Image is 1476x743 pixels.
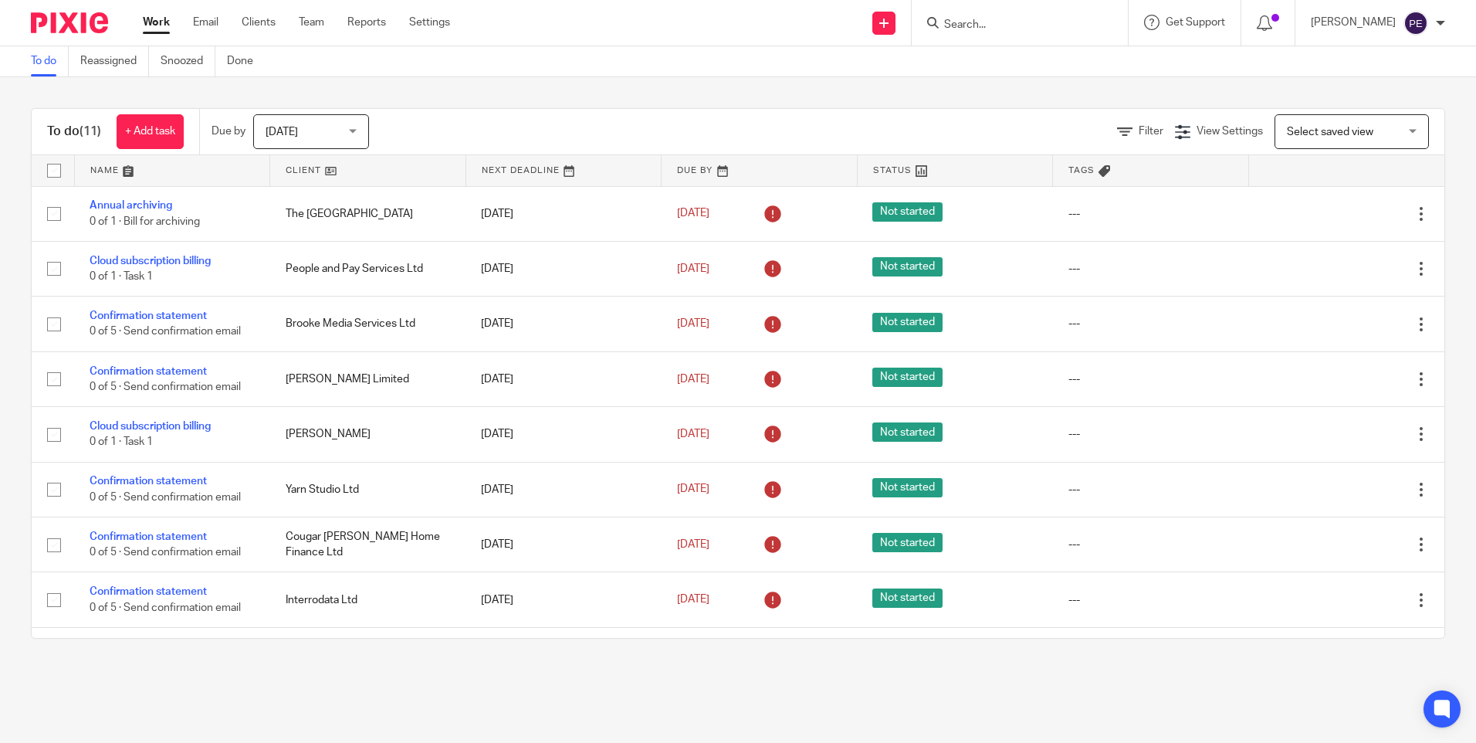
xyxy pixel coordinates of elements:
[80,125,101,137] span: (11)
[1068,261,1234,277] div: ---
[943,19,1082,32] input: Search
[347,15,386,30] a: Reports
[193,15,218,30] a: Email
[90,421,211,432] a: Cloud subscription billing
[90,586,207,597] a: Confirmation statement
[1287,127,1373,137] span: Select saved view
[872,202,943,222] span: Not started
[90,216,200,227] span: 0 of 1 · Bill for archiving
[872,422,943,442] span: Not started
[1068,371,1234,387] div: ---
[1068,206,1234,222] div: ---
[90,271,153,282] span: 0 of 1 · Task 1
[465,297,662,351] td: [DATE]
[31,46,69,76] a: To do
[677,429,709,439] span: [DATE]
[677,209,709,219] span: [DATE]
[270,186,466,241] td: The [GEOGRAPHIC_DATA]
[90,256,211,266] a: Cloud subscription billing
[1403,11,1428,36] img: svg%3E
[90,476,207,487] a: Confirmation statement
[872,313,943,332] span: Not started
[90,531,207,542] a: Confirmation statement
[90,310,207,321] a: Confirmation statement
[1068,426,1234,442] div: ---
[677,263,709,274] span: [DATE]
[227,46,265,76] a: Done
[1197,126,1263,137] span: View Settings
[90,602,241,613] span: 0 of 5 · Send confirmation email
[872,478,943,497] span: Not started
[1311,15,1396,30] p: [PERSON_NAME]
[270,462,466,517] td: Yarn Studio Ltd
[242,15,276,30] a: Clients
[409,15,450,30] a: Settings
[266,127,298,137] span: [DATE]
[299,15,324,30] a: Team
[1068,482,1234,497] div: ---
[270,297,466,351] td: Brooke Media Services Ltd
[465,351,662,406] td: [DATE]
[270,241,466,296] td: People and Pay Services Ltd
[270,627,466,682] td: Mercers Builders Limited
[47,124,101,140] h1: To do
[270,517,466,572] td: Cougar [PERSON_NAME] Home Finance Ltd
[31,12,108,33] img: Pixie
[90,492,241,503] span: 0 of 5 · Send confirmation email
[270,351,466,406] td: [PERSON_NAME] Limited
[90,327,241,338] span: 0 of 5 · Send confirmation email
[465,517,662,572] td: [DATE]
[1068,537,1234,552] div: ---
[117,114,184,149] a: + Add task
[90,366,207,377] a: Confirmation statement
[465,241,662,296] td: [DATE]
[1068,166,1095,175] span: Tags
[270,407,466,462] td: [PERSON_NAME]
[90,382,241,392] span: 0 of 5 · Send confirmation email
[270,572,466,627] td: Interrodata Ltd
[872,257,943,277] span: Not started
[465,186,662,241] td: [DATE]
[465,627,662,682] td: [DATE]
[161,46,215,76] a: Snoozed
[465,462,662,517] td: [DATE]
[872,589,943,608] span: Not started
[465,407,662,462] td: [DATE]
[80,46,149,76] a: Reassigned
[90,200,172,211] a: Annual archiving
[1166,17,1225,28] span: Get Support
[677,318,709,329] span: [DATE]
[212,124,245,139] p: Due by
[677,374,709,385] span: [DATE]
[677,539,709,550] span: [DATE]
[143,15,170,30] a: Work
[465,572,662,627] td: [DATE]
[90,437,153,448] span: 0 of 1 · Task 1
[1068,316,1234,331] div: ---
[872,533,943,552] span: Not started
[90,547,241,558] span: 0 of 5 · Send confirmation email
[677,594,709,605] span: [DATE]
[677,484,709,495] span: [DATE]
[872,368,943,387] span: Not started
[1139,126,1163,137] span: Filter
[1068,592,1234,608] div: ---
